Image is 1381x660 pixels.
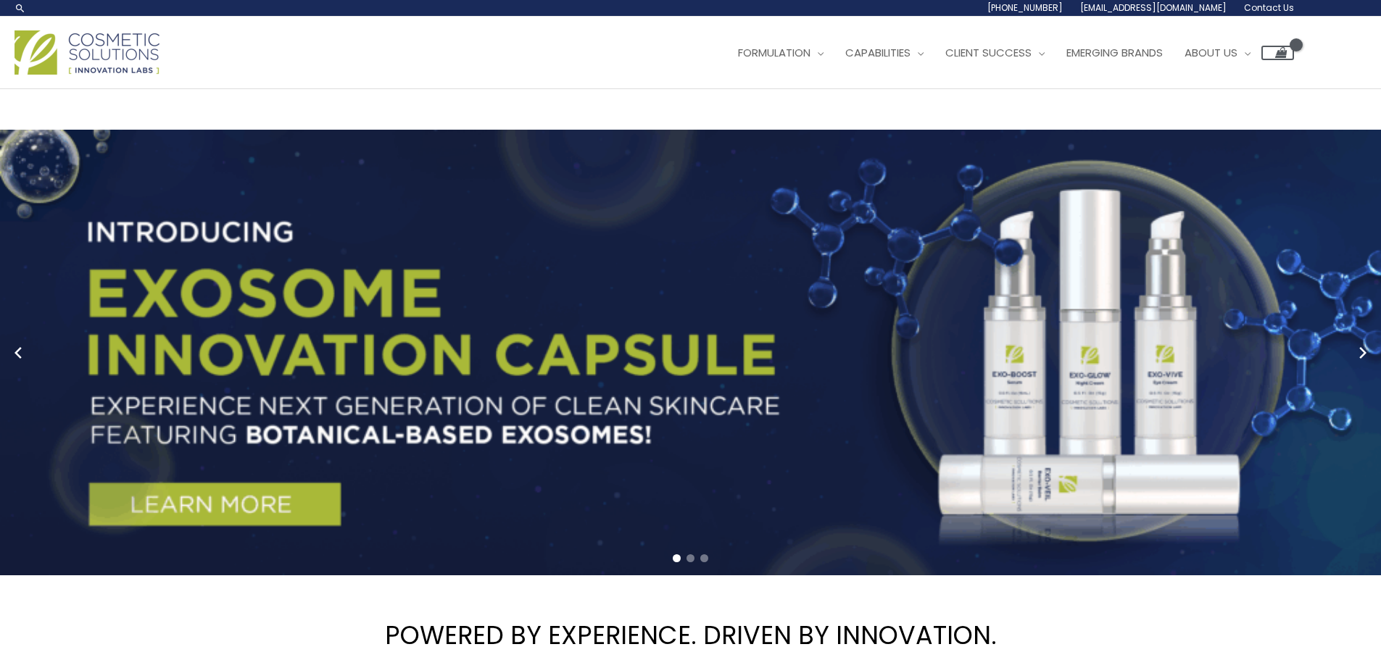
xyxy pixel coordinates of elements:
button: Next slide [1352,342,1374,364]
a: Client Success [934,31,1056,75]
span: Capabilities [845,45,911,60]
span: Go to slide 3 [700,554,708,562]
span: Contact Us [1244,1,1294,14]
span: [EMAIL_ADDRESS][DOMAIN_NAME] [1080,1,1227,14]
a: Capabilities [834,31,934,75]
a: About Us [1174,31,1261,75]
a: Emerging Brands [1056,31,1174,75]
img: Cosmetic Solutions Logo [14,30,159,75]
span: Go to slide 2 [687,554,694,562]
span: Go to slide 1 [673,554,681,562]
nav: Site Navigation [716,31,1294,75]
a: View Shopping Cart, empty [1261,46,1294,60]
span: About Us [1185,45,1237,60]
button: Previous slide [7,342,29,364]
span: Formulation [738,45,810,60]
span: [PHONE_NUMBER] [987,1,1063,14]
span: Emerging Brands [1066,45,1163,60]
a: Formulation [727,31,834,75]
span: Client Success [945,45,1032,60]
a: Search icon link [14,2,26,14]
